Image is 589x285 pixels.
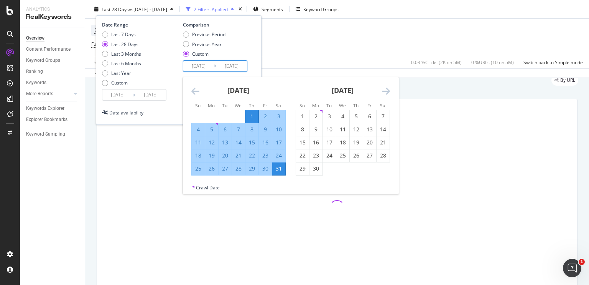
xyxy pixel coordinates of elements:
[219,139,232,146] div: 13
[336,113,349,120] div: 4
[323,126,336,133] div: 10
[296,149,309,162] td: Choose Sunday, September 22, 2024 as your check-out date. It’s available.
[111,50,141,57] div: Last 3 Months
[111,80,128,86] div: Custom
[336,123,349,136] td: Choose Wednesday, September 11, 2024 as your check-out date. It’s available.
[520,56,583,68] button: Switch back to Simple mode
[272,139,285,146] div: 17
[183,3,237,15] button: 2 Filters Applied
[272,149,285,162] td: Selected. Saturday, August 24, 2024
[296,139,309,146] div: 15
[377,139,390,146] div: 21
[309,136,322,149] td: Choose Monday, September 16, 2024 as your check-out date. It’s available.
[376,123,390,136] td: Choose Saturday, September 14, 2024 as your check-out date. It’s available.
[191,149,205,162] td: Selected. Sunday, August 18, 2024
[323,139,336,146] div: 17
[218,149,232,162] td: Selected. Tuesday, August 20, 2024
[322,136,336,149] td: Choose Tuesday, September 17, 2024 as your check-out date. It’s available.
[296,126,309,133] div: 8
[91,56,114,68] button: Apply
[102,70,141,76] div: Last Year
[336,136,349,149] td: Choose Wednesday, September 18, 2024 as your check-out date. It’s available.
[259,152,272,159] div: 23
[26,130,65,138] div: Keyword Sampling
[26,90,72,98] a: More Reports
[102,50,141,57] div: Last 3 Months
[303,6,339,12] div: Keyword Groups
[309,126,322,133] div: 9
[323,113,336,120] div: 3
[102,31,141,38] div: Last 7 Days
[219,152,232,159] div: 20
[205,149,218,162] td: Selected. Monday, August 19, 2024
[26,68,43,76] div: Ranking
[91,41,108,47] span: Full URL
[312,102,319,108] small: Mo
[322,110,336,123] td: Choose Tuesday, September 3, 2024 as your check-out date. It’s available.
[296,110,309,123] td: Choose Sunday, September 1, 2024 as your check-out date. It’s available.
[377,152,390,159] div: 28
[296,136,309,149] td: Choose Sunday, September 15, 2024 as your check-out date. It’s available.
[376,136,390,149] td: Choose Saturday, September 21, 2024 as your check-out date. It’s available.
[272,113,285,120] div: 3
[309,165,322,172] div: 30
[258,149,272,162] td: Selected. Friday, August 23, 2024
[299,102,305,108] small: Su
[216,61,247,71] input: End Date
[272,152,285,159] div: 24
[192,31,225,38] div: Previous Period
[382,86,390,96] div: Move forward to switch to the next month.
[332,86,354,95] strong: [DATE]
[232,149,245,162] td: Selected. Wednesday, August 21, 2024
[205,126,218,133] div: 5
[192,165,205,172] div: 25
[263,102,267,108] small: Fr
[411,59,462,65] div: 0.03 % Clicks ( 2K on 5M )
[349,110,363,123] td: Choose Thursday, September 5, 2024 as your check-out date. It’s available.
[111,41,138,47] div: Last 28 Days
[196,184,220,191] div: Crawl Date
[26,116,79,124] a: Explorer Bookmarks
[102,41,141,47] div: Last 28 Days
[26,68,79,76] a: Ranking
[192,126,205,133] div: 4
[26,79,46,87] div: Keywords
[232,165,245,172] div: 28
[192,50,209,57] div: Custom
[349,136,363,149] td: Choose Thursday, September 19, 2024 as your check-out date. It’s available.
[350,126,363,133] div: 12
[376,149,390,162] td: Choose Saturday, September 28, 2024 as your check-out date. It’s available.
[192,139,205,146] div: 11
[336,126,349,133] div: 11
[245,110,258,123] td: Selected as start date. Thursday, August 1, 2024
[323,152,336,159] div: 24
[237,5,243,13] div: times
[191,86,199,96] div: Move backward to switch to the previous month.
[336,139,349,146] div: 18
[309,139,322,146] div: 16
[322,123,336,136] td: Choose Tuesday, September 10, 2024 as your check-out date. It’s available.
[349,123,363,136] td: Choose Thursday, September 12, 2024 as your check-out date. It’s available.
[109,109,143,116] div: Data availability
[102,22,175,28] div: Date Range
[26,45,71,53] div: Content Performance
[232,136,245,149] td: Selected. Wednesday, August 14, 2024
[336,110,349,123] td: Choose Wednesday, September 4, 2024 as your check-out date. It’s available.
[192,152,205,159] div: 18
[363,139,376,146] div: 20
[272,126,285,133] div: 10
[245,113,258,120] div: 1
[259,126,272,133] div: 9
[363,113,376,120] div: 6
[194,6,228,12] div: 2 Filters Applied
[272,136,285,149] td: Selected. Saturday, August 17, 2024
[339,102,346,108] small: We
[183,31,225,38] div: Previous Period
[272,162,285,175] td: Selected as end date. Saturday, August 31, 2024
[272,110,285,123] td: Selected. Saturday, August 3, 2024
[258,123,272,136] td: Selected. Friday, August 9, 2024
[195,102,201,108] small: Su
[205,123,218,136] td: Selected. Monday, August 5, 2024
[208,102,215,108] small: Mo
[245,149,258,162] td: Selected. Thursday, August 22, 2024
